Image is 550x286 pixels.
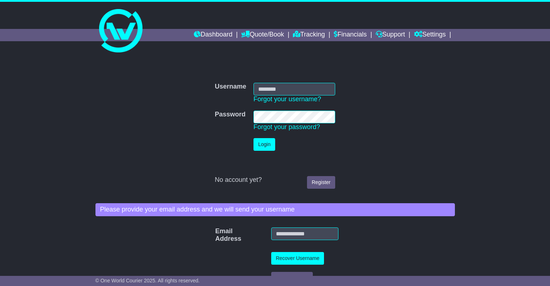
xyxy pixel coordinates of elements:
a: Tracking [293,29,325,41]
a: Forgot your username? [253,95,321,103]
a: Register [307,176,335,189]
label: Password [215,111,246,119]
button: Login [253,138,275,151]
button: Back to Logon [271,272,313,285]
a: Dashboard [194,29,233,41]
a: Forgot your password? [253,123,320,131]
label: Username [215,83,246,91]
span: © One World Courier 2025. All rights reserved. [95,278,200,283]
a: Financials [334,29,367,41]
div: No account yet? [215,176,335,184]
button: Recover Username [271,252,324,265]
a: Support [376,29,405,41]
a: Quote/Book [241,29,284,41]
a: Settings [414,29,446,41]
label: Email Address [212,227,225,243]
div: Please provide your email address and we will send your username [95,203,455,216]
